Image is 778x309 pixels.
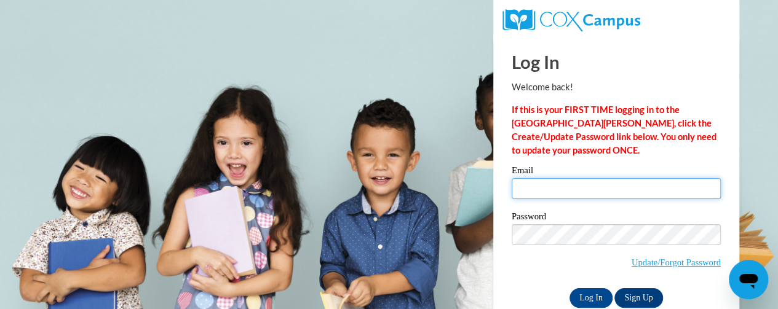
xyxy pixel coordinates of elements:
h1: Log In [512,49,721,74]
input: Log In [570,288,613,308]
strong: If this is your FIRST TIME logging in to the [GEOGRAPHIC_DATA][PERSON_NAME], click the Create/Upd... [512,104,716,155]
p: Welcome back! [512,80,721,94]
label: Email [512,166,721,178]
label: Password [512,212,721,224]
img: COX Campus [502,9,640,31]
a: Update/Forgot Password [632,257,721,267]
iframe: Button to launch messaging window [729,260,768,299]
a: Sign Up [614,288,662,308]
